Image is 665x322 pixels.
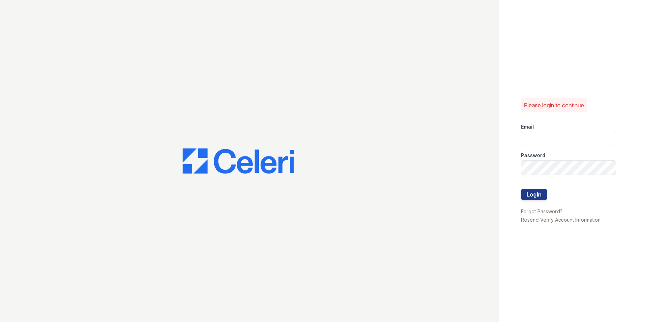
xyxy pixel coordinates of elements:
a: Forgot Password? [521,208,562,214]
button: Login [521,189,547,200]
p: Please login to continue [524,101,584,109]
img: CE_Logo_Blue-a8612792a0a2168367f1c8372b55b34899dd931a85d93a1a3d3e32e68fde9ad4.png [183,148,294,174]
label: Email [521,123,534,130]
a: Resend Verify Account Information [521,217,601,223]
label: Password [521,152,545,159]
